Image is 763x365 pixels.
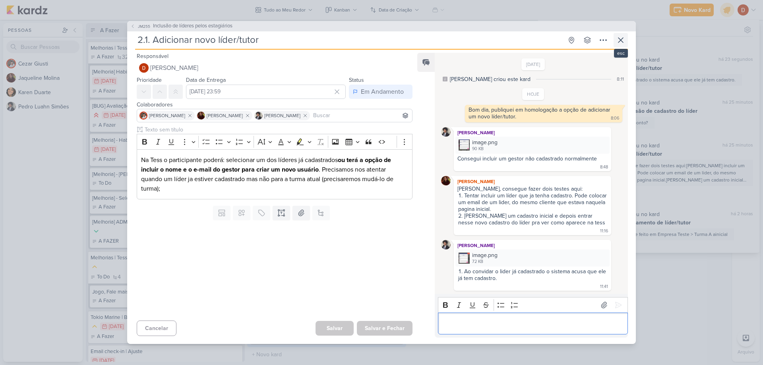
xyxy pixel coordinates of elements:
button: [PERSON_NAME] [137,61,412,75]
span: [PERSON_NAME] [264,112,300,119]
div: 8:06 [611,115,619,122]
img: TLQyATBxQnt99EH0JnDoUNF4oraQ2SQfN4AGPkCc.png [459,139,470,151]
button: Cancelar [137,321,176,336]
div: Colaboradores [137,100,412,109]
span: Inclusão de líderes pelos estagiários [153,22,232,30]
div: [PERSON_NAME], consegue fazer dois testes aqui: [457,185,608,192]
div: 11:16 [600,228,608,234]
input: Buscar [312,111,411,120]
div: Editor toolbar [137,134,412,149]
div: image.png [472,251,498,259]
input: Kard Sem Título [135,33,563,47]
div: image.png [472,138,498,147]
img: Pedro Luahn Simões [441,127,451,137]
div: 72 KB [472,259,498,265]
div: 8:11 [617,75,624,83]
img: Davi Elias Teixeira [139,63,149,73]
img: Jaqueline Molina [441,176,451,185]
span: [PERSON_NAME] [207,112,243,119]
img: MRUqA3T5yLEMuwx3a7RCd2Z2Eju8bVmtSruEjHlz.png [459,253,470,264]
div: image.png [455,249,610,267]
input: Texto sem título [143,126,412,134]
div: [PERSON_NAME] [455,178,610,185]
div: Editor toolbar [438,297,628,313]
div: image.png [455,137,610,154]
input: Select a date [186,85,346,99]
div: esc [614,49,628,58]
div: Editor editing area: main [438,313,628,334]
li: [PERSON_NAME] um cadastro inicial e depois entrar nesse novo cadastro do líder pra ver como apare... [458,212,608,226]
p: Na Tess o participante poderá: selecionar um dos líderes já cadastrados . Precisamos nos atentar ... [141,155,408,193]
img: Cezar Giusti [139,112,147,120]
div: [PERSON_NAME] [455,241,610,249]
div: [PERSON_NAME] [455,129,610,137]
li: Ao convidar o lider já cadastrado o sistema acusa que ele já tem cadastro. [458,268,608,282]
div: 90 KB [472,146,498,152]
label: Data de Entrega [186,77,226,83]
span: JM255 [137,23,151,29]
div: Bom dia, publiquei em homologação a opção de adicionar um novo líder/tutor. [469,106,612,120]
div: [PERSON_NAME] criou este kard [450,75,531,83]
div: Em Andamento [361,87,404,97]
img: Pedro Luahn Simões [441,240,451,249]
img: Jaqueline Molina [197,112,205,120]
img: Pedro Luahn Simões [255,112,263,120]
button: JM255 Inclusão de líderes pelos estagiários [130,22,232,30]
label: Responsável [137,53,168,60]
span: [PERSON_NAME] [150,63,198,73]
label: Status [349,77,364,83]
li: Tentar incluir um líder que ja tenha cadastro. Pode colocar um email de um lider, do mesmo client... [458,192,608,212]
span: [PERSON_NAME] [149,112,185,119]
div: 8:48 [600,164,608,170]
div: 11:41 [600,284,608,290]
strong: ou terá a opção de incluir o nome e o e-mail do gestor para criar um novo usuário [141,156,391,174]
label: Prioridade [137,77,162,83]
div: Consegui incluir um gestor não cadastrado normalmente [457,155,597,162]
button: Em Andamento [349,85,412,99]
div: Editor editing area: main [137,149,412,200]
